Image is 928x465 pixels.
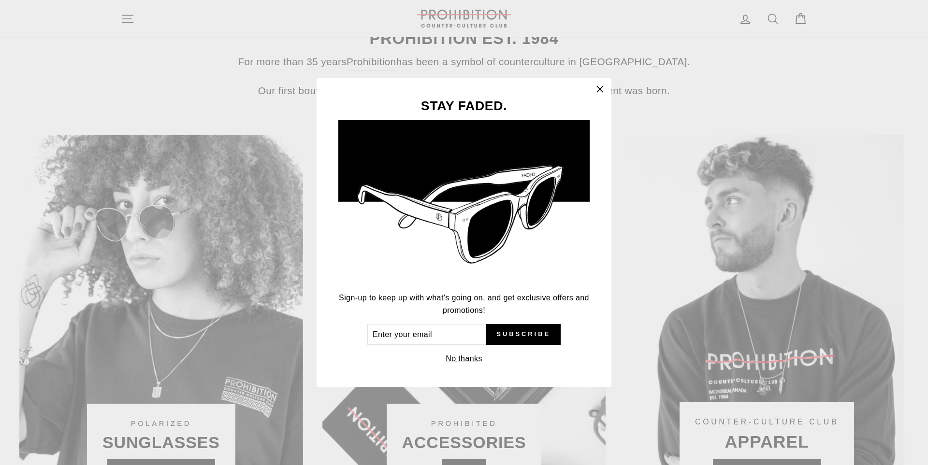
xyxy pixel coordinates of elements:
button: No thanks [443,352,485,366]
button: Subscribe [486,324,561,345]
input: Enter your email [367,324,486,345]
span: Subscribe [496,330,551,338]
h3: STAY FADED. [338,99,590,113]
p: Sign-up to keep up with what's going on, and get exclusive offers and promotions! [338,292,590,316]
